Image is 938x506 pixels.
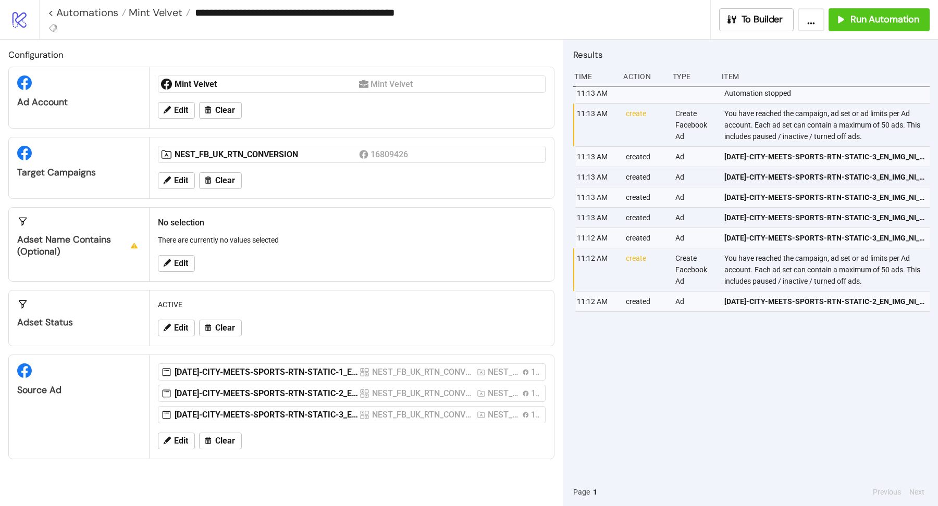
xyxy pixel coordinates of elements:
[174,259,188,268] span: Edit
[531,387,539,400] div: 16809426
[215,106,235,115] span: Clear
[573,486,590,498] span: Page
[724,192,925,203] span: [DATE]-CITY-MEETS-SPORTS-RTN-STATIC-3_EN_IMG_NI_27082025_F_CC_SC20_USP10_BAU
[158,172,195,189] button: Edit
[215,323,235,333] span: Clear
[576,228,618,248] div: 11:12 AM
[372,387,473,400] div: NEST_FB_UK_RTN_CONVERSION_VIP-EXL-CONTROL_CRM_SUPERVIP-VIP_A+_F_18+_05082025
[488,365,519,378] div: NEST_FB_UK_RTN_CONVERSION
[17,167,141,179] div: Target Campaigns
[573,48,930,61] h2: Results
[625,292,667,311] div: created
[674,167,716,187] div: Ad
[724,171,925,183] span: [DATE]-CITY-MEETS-SPORTS-RTN-STATIC-3_EN_IMG_NI_27082025_F_CC_SC20_USP10_BAU
[372,365,473,378] div: NEST_FB_UK_RTN_CONVERSION_VIP-EXL-CONTROL_CRM_SUPERVIP-VIP_A+_F_18+_05082025
[48,7,126,18] a: < Automations
[372,408,473,421] div: NEST_FB_UK_RTN_CONVERSION_VIP-EXL-CONTROL_CRM_SUPERVIP-VIP_A+_F_18+_05082025
[158,433,195,449] button: Edit
[576,104,618,146] div: 11:13 AM
[175,409,359,421] div: [DATE]-CITY-MEETS-SPORTS-RTN-STATIC-3_EN_IMG_NI_27082025_F_CC_SC20_USP10_BAU
[622,67,664,86] div: Action
[175,149,359,160] div: NEST_FB_UK_RTN_CONVERSION
[576,292,618,311] div: 11:12 AM
[174,323,188,333] span: Edit
[724,187,925,207] a: [DATE]-CITY-MEETS-SPORTS-RTN-STATIC-3_EN_IMG_NI_27082025_F_CC_SC20_USP10_BAU
[798,8,824,31] button: ...
[724,147,925,167] a: [DATE]-CITY-MEETS-SPORTS-RTN-STATIC-3_EN_IMG_NI_27082025_F_CC_SC20_USP10_BAU
[158,216,546,229] h2: No selection
[175,388,359,399] div: [DATE]-CITY-MEETS-SPORTS-RTN-STATIC-2_EN_IMG_NI_27082025_F_CC_SC20_USP10_BAU
[625,147,667,167] div: created
[215,176,235,185] span: Clear
[576,208,618,227] div: 11:13 AM
[829,8,930,31] button: Run Automation
[576,248,618,291] div: 11:12 AM
[488,387,519,400] div: NEST_FB_UK_RTN_CONVERSION
[174,176,188,185] span: Edit
[576,147,618,167] div: 11:13 AM
[371,148,411,161] div: 16809426
[158,102,195,119] button: Edit
[175,366,359,378] div: [DATE]-CITY-MEETS-SPORTS-RTN-STATIC-1_EN_IMG_NI_27082025_F_CC_SC20_USP10_BAU
[154,295,550,314] div: ACTIVE
[724,212,925,223] span: [DATE]-CITY-MEETS-SPORTS-RTN-STATIC-3_EN_IMG_NI_27082025_F_CC_SC20_USP10_BAU
[674,292,716,311] div: Ad
[8,48,554,61] h2: Configuration
[674,228,716,248] div: Ad
[199,102,242,119] button: Clear
[674,208,716,227] div: Ad
[576,83,618,103] div: 11:13 AM
[723,248,932,291] div: You have reached the campaign, ad set or ad limits per Ad account. Each ad set can contain a maxi...
[175,79,359,90] div: Mint Velvet
[625,167,667,187] div: created
[531,408,539,421] div: 16809426
[17,384,141,396] div: Source Ad
[158,320,195,336] button: Edit
[724,208,925,227] a: [DATE]-CITY-MEETS-SPORTS-RTN-STATIC-3_EN_IMG_NI_27082025_F_CC_SC20_USP10_BAU
[17,317,141,328] div: Adset Status
[625,187,667,207] div: created
[576,187,618,207] div: 11:13 AM
[576,167,618,187] div: 11:13 AM
[906,486,928,498] button: Next
[174,436,188,446] span: Edit
[158,255,195,272] button: Edit
[625,248,667,291] div: create
[531,365,539,378] div: 16809426
[625,228,667,248] div: created
[724,167,925,187] a: [DATE]-CITY-MEETS-SPORTS-RTN-STATIC-3_EN_IMG_NI_27082025_F_CC_SC20_USP10_BAU
[126,7,190,18] a: Mint Velvet
[850,14,919,26] span: Run Automation
[625,208,667,227] div: created
[719,8,794,31] button: To Builder
[126,6,182,19] span: Mint Velvet
[573,67,615,86] div: Time
[724,296,925,307] span: [DATE]-CITY-MEETS-SPORTS-RTN-STATIC-2_EN_IMG_NI_27082025_F_CC_SC20_USP10_BAU
[488,408,519,421] div: NEST_FB_UK_RTN_CONVERSION
[590,486,600,498] button: 1
[742,14,783,26] span: To Builder
[724,228,925,248] a: [DATE]-CITY-MEETS-SPORTS-RTN-STATIC-3_EN_IMG_NI_27082025_F_CC_SC20_USP10_BAU
[721,67,930,86] div: Item
[674,248,716,291] div: Create Facebook Ad
[723,104,932,146] div: You have reached the campaign, ad set or ad limits per Ad account. Each ad set can contain a maxi...
[17,96,141,108] div: Ad Account
[674,147,716,167] div: Ad
[625,104,667,146] div: create
[199,172,242,189] button: Clear
[158,234,546,246] p: There are currently no values selected
[199,320,242,336] button: Clear
[672,67,713,86] div: Type
[199,433,242,449] button: Clear
[17,234,141,258] div: Adset Name contains (optional)
[723,83,932,103] div: Automation stopped
[215,436,235,446] span: Clear
[724,292,925,311] a: [DATE]-CITY-MEETS-SPORTS-RTN-STATIC-2_EN_IMG_NI_27082025_F_CC_SC20_USP10_BAU
[174,106,188,115] span: Edit
[870,486,904,498] button: Previous
[674,104,716,146] div: Create Facebook Ad
[724,151,925,162] span: [DATE]-CITY-MEETS-SPORTS-RTN-STATIC-3_EN_IMG_NI_27082025_F_CC_SC20_USP10_BAU
[674,187,716,207] div: Ad
[724,232,925,244] span: [DATE]-CITY-MEETS-SPORTS-RTN-STATIC-3_EN_IMG_NI_27082025_F_CC_SC20_USP10_BAU
[371,78,415,91] div: Mint Velvet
